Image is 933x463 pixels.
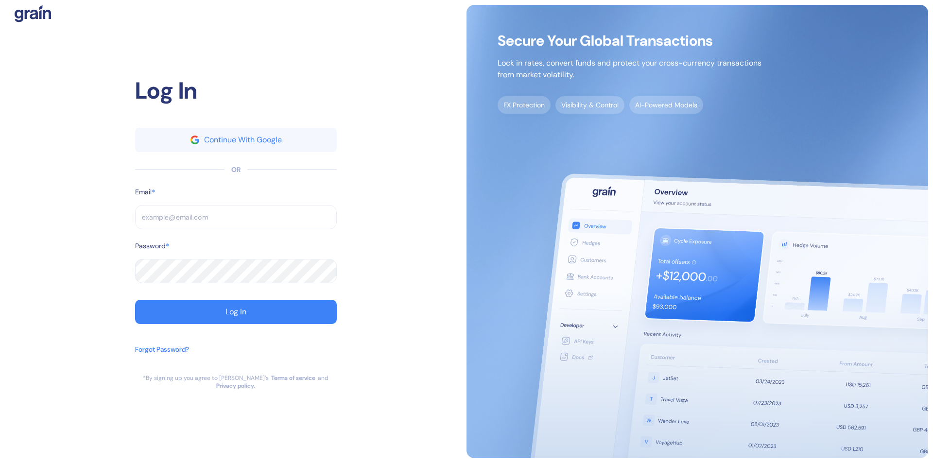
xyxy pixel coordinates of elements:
[318,374,328,382] div: and
[135,128,337,152] button: googleContinue With Google
[216,382,255,390] a: Privacy policy.
[629,96,703,114] span: AI-Powered Models
[231,165,241,175] div: OR
[135,187,152,197] label: Email
[271,374,315,382] a: Terms of service
[498,57,761,81] p: Lock in rates, convert funds and protect your cross-currency transactions from market volatility.
[143,374,269,382] div: *By signing up you agree to [PERSON_NAME]’s
[135,340,189,374] button: Forgot Password?
[498,96,551,114] span: FX Protection
[555,96,624,114] span: Visibility & Control
[225,308,246,316] div: Log In
[498,36,761,46] span: Secure Your Global Transactions
[135,241,166,251] label: Password
[190,136,199,144] img: google
[135,73,337,108] div: Log In
[15,5,51,22] img: logo
[135,300,337,324] button: Log In
[135,205,337,229] input: example@email.com
[204,136,282,144] div: Continue With Google
[135,344,189,355] div: Forgot Password?
[466,5,928,458] img: signup-main-image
